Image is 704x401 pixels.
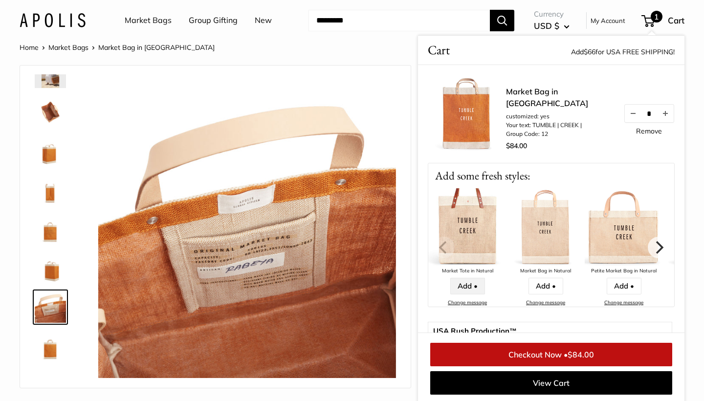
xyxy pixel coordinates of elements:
a: Add • [450,278,485,294]
input: Search... [308,10,490,31]
span: $84.00 [506,141,527,150]
span: 1 [651,11,662,22]
a: Market Bag in Cognac [33,94,68,129]
a: 1 Cart [642,13,684,28]
div: Market Tote in Natural [428,267,506,276]
button: Decrease quantity by 1 [625,105,641,122]
img: Market Bag in Cognac [35,331,66,362]
a: Remove [636,128,662,134]
img: Market Bag in Cognac [35,174,66,205]
li: customized: yes [506,112,614,121]
button: Next [648,237,669,258]
img: Market Bag in Cognac [35,291,66,323]
a: Market Bags [48,43,88,52]
span: Cart [668,15,684,25]
button: Search [490,10,514,31]
button: Increase quantity by 1 [657,105,674,122]
img: Market Bag in Cognac [35,252,66,284]
a: View Cart [430,371,672,395]
img: Market Bag in Cognac [98,80,396,378]
nav: Breadcrumb [20,41,215,54]
img: Apolis [20,13,86,27]
button: USD $ [534,18,570,34]
a: Add • [528,278,563,294]
span: Cart [428,41,450,60]
span: Currency [534,7,570,21]
a: Change message [604,299,643,306]
span: Market Bag in [GEOGRAPHIC_DATA] [98,43,215,52]
input: Quantity [641,109,657,117]
img: Market Bag in Cognac [35,135,66,166]
img: Market Bag in Cognac [35,96,66,127]
li: Group Code: 12 [506,130,614,138]
a: Change message [526,299,565,306]
a: New [255,13,272,28]
a: Home [20,43,39,52]
a: Market Bag in Cognac [33,250,68,286]
a: Group Gifting [189,13,238,28]
a: My Account [591,15,625,26]
a: Market Bag in Cognac [33,133,68,168]
a: Market Bag in Cognac [33,329,68,364]
p: Add some fresh styles: [428,163,674,188]
div: Petite Market Bag in Natural [585,267,663,276]
a: description_Seal of authenticity printed on the backside of every bag. [33,211,68,246]
a: Change message [448,299,487,306]
span: $84.00 [568,350,594,359]
span: $66 [584,47,595,56]
iframe: Sign Up via Text for Offers [8,364,105,393]
a: Market Bag in [GEOGRAPHIC_DATA] [506,86,614,109]
span: Add for USA FREE SHIPPING! [571,47,675,56]
img: description_Seal of authenticity printed on the backside of every bag. [35,213,66,245]
span: USD $ [534,21,559,31]
span: USA Rush Production™ [433,327,667,335]
a: Market Bag in Cognac [33,290,68,325]
a: Checkout Now •$84.00 [430,343,672,366]
div: Market Bag in Natural [506,267,585,276]
a: Market Bags [125,13,172,28]
a: Market Bag in Cognac [33,172,68,207]
li: Your text: TUMBLE | CREEK | [506,121,614,130]
a: Add • [607,278,641,294]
